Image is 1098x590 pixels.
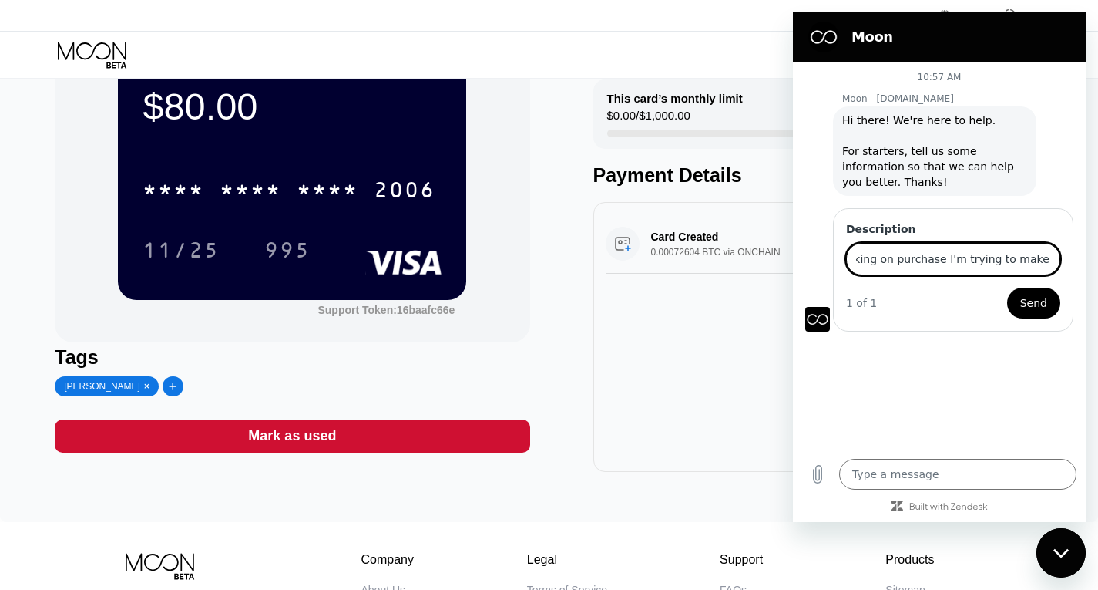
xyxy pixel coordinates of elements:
[131,231,231,269] div: 11/25
[143,85,442,128] div: $80.00
[374,180,435,204] div: 2006
[593,164,1068,187] div: Payment Details
[248,427,336,445] div: Mark as used
[317,304,455,316] div: Support Token: 16baafc66e
[55,420,529,453] div: Mark as used
[143,240,220,265] div: 11/25
[1036,528,1086,578] iframe: Button to launch messaging window, conversation in progress
[885,553,934,567] div: Products
[64,381,140,392] div: [PERSON_NAME]
[720,553,773,567] div: Support
[1022,10,1040,21] div: FAQ
[955,10,969,21] div: EN
[939,8,986,23] div: EN
[607,109,690,130] div: $0.00 / $1,000.00
[253,231,322,269] div: 995
[527,553,607,567] div: Legal
[607,92,743,105] div: This card’s monthly limit
[986,8,1040,23] div: FAQ
[361,553,415,567] div: Company
[264,240,311,265] div: 995
[55,346,529,369] div: Tags
[317,304,455,316] div: Support Token:16baafc66e
[793,12,1086,522] iframe: Messaging window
